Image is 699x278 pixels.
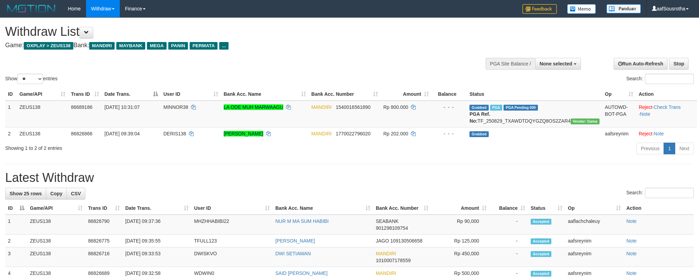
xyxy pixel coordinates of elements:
span: MANDIRI [311,131,332,136]
a: Note [626,251,637,256]
span: Copy 1010007178559 to clipboard [376,258,411,263]
td: 2 [5,235,27,247]
div: Showing 1 to 2 of 2 entries [5,142,286,152]
a: DWI SETIAWAN [275,251,311,256]
th: Action [624,202,694,215]
td: Rp 125,000 [431,235,489,247]
label: Search: [626,188,694,198]
span: DERIS138 [163,131,186,136]
td: 86826716 [85,247,123,267]
button: None selected [535,58,581,70]
a: NUR M MA SUM HABIBI [275,218,329,224]
td: 3 [5,247,27,267]
span: PANIN [168,42,188,50]
input: Search: [645,74,694,84]
a: [PERSON_NAME] [224,131,263,136]
img: panduan.png [606,4,641,13]
td: aaflachchaleuy [565,215,624,235]
th: Balance: activate to sort column ascending [489,202,528,215]
div: - - - [434,104,464,111]
span: MANDIRI [311,104,332,110]
th: Bank Acc. Name: activate to sort column ascending [221,88,309,101]
b: PGA Ref. No: [469,111,490,124]
th: Bank Acc. Number: activate to sort column ascending [373,202,431,215]
td: 86826790 [85,215,123,235]
span: Accepted [531,219,551,225]
a: Previous [636,143,664,154]
th: Amount: activate to sort column ascending [381,88,432,101]
th: Game/API: activate to sort column ascending [27,202,85,215]
a: LA ODE MUH MARWAAGU [224,104,283,110]
td: ZEUS138 [17,127,68,140]
td: AUTOWD-BOT-PGA [602,101,636,127]
span: OXPLAY > ZEUS138 [24,42,73,50]
a: Note [626,218,637,224]
label: Search: [626,74,694,84]
img: MOTION_logo.png [5,3,57,14]
a: Note [626,270,637,276]
th: Op: activate to sort column ascending [565,202,624,215]
span: Copy 109130506658 to clipboard [390,238,422,244]
td: - [489,215,528,235]
td: ZEUS138 [27,215,85,235]
span: Vendor URL: https://trx31.1velocity.biz [571,119,600,124]
span: Rp 800.000 [383,104,408,110]
span: [DATE] 10:31:07 [105,104,140,110]
td: [DATE] 09:35:55 [123,235,191,247]
th: ID [5,88,17,101]
a: CSV [66,188,85,199]
td: 1 [5,101,17,127]
th: User ID: activate to sort column ascending [191,202,273,215]
a: SAID [PERSON_NAME] [275,270,328,276]
span: Copy [50,191,62,196]
th: Bank Acc. Number: activate to sort column ascending [309,88,381,101]
h1: Withdraw List [5,25,459,39]
span: JAGO [376,238,389,244]
label: Show entries [5,74,57,84]
span: SEABANK [376,218,399,224]
span: Marked by aafkaynarin [490,105,502,111]
a: Check Trans [654,104,681,110]
td: · [636,127,697,140]
td: ZEUS138 [27,247,85,267]
a: Run Auto-Refresh [614,58,668,70]
span: MANDIRI [89,42,115,50]
th: Trans ID: activate to sort column ascending [85,202,123,215]
a: Next [675,143,694,154]
td: [DATE] 09:37:36 [123,215,191,235]
th: Amount: activate to sort column ascending [431,202,489,215]
span: 86826866 [71,131,92,136]
a: [PERSON_NAME] [275,238,315,244]
td: Rp 450,000 [431,247,489,267]
span: Accepted [531,238,551,244]
span: MEGA [147,42,167,50]
th: ID: activate to sort column descending [5,202,27,215]
a: Reject [639,104,653,110]
input: Search: [645,188,694,198]
th: User ID: activate to sort column ascending [161,88,221,101]
div: - - - [434,130,464,137]
h1: Latest Withdraw [5,171,694,185]
td: TFULL123 [191,235,273,247]
td: DWISKVO [191,247,273,267]
td: · · [636,101,697,127]
td: - [489,235,528,247]
span: Grabbed [469,131,489,137]
td: - [489,247,528,267]
td: [DATE] 09:33:53 [123,247,191,267]
span: MANDIRI [376,251,396,256]
span: PERMATA [190,42,218,50]
span: Copy 1770022796020 to clipboard [336,131,370,136]
td: aafsreynim [565,247,624,267]
img: Button%20Memo.svg [567,4,596,14]
h4: Game: Bank: [5,42,459,49]
td: 86826775 [85,235,123,247]
th: Op: activate to sort column ascending [602,88,636,101]
span: MANDIRI [376,270,396,276]
a: Note [654,131,664,136]
a: Show 25 rows [5,188,46,199]
a: Note [626,238,637,244]
td: aafsreynim [565,235,624,247]
img: Feedback.jpg [522,4,557,14]
span: Grabbed [469,105,489,111]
